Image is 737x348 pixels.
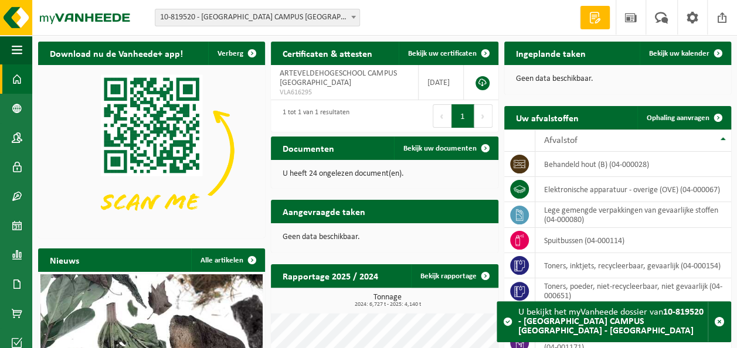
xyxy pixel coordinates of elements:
[535,278,731,304] td: toners, poeder, niet-recycleerbaar, niet gevaarlijk (04-000651)
[535,152,731,177] td: behandeld hout (B) (04-000028)
[518,302,708,342] div: U bekijkt het myVanheede dossier van
[271,200,377,223] h2: Aangevraagde taken
[271,137,346,159] h2: Documenten
[38,248,91,271] h2: Nieuws
[647,114,709,122] span: Ophaling aanvragen
[516,75,719,83] p: Geen data beschikbaar.
[474,104,493,128] button: Next
[535,177,731,202] td: elektronische apparatuur - overige (OVE) (04-000067)
[271,42,384,64] h2: Certificaten & attesten
[277,294,498,308] h3: Tonnage
[535,228,731,253] td: spuitbussen (04-000114)
[283,170,486,178] p: U heeft 24 ongelezen document(en).
[218,50,243,57] span: Verberg
[155,9,360,26] span: 10-819520 - ARTEVELDEHOGESCHOOL CAMPUS GOUDSTRAAT - GENT
[403,145,477,152] span: Bekijk uw documenten
[419,65,464,100] td: [DATE]
[283,233,486,241] p: Geen data beschikbaar.
[399,42,497,65] a: Bekijk uw certificaten
[208,42,264,65] button: Verberg
[38,42,195,64] h2: Download nu de Vanheede+ app!
[155,9,359,26] span: 10-819520 - ARTEVELDEHOGESCHOOL CAMPUS GOUDSTRAAT - GENT
[451,104,474,128] button: 1
[649,50,709,57] span: Bekijk uw kalender
[411,264,497,288] a: Bekijk rapportage
[433,104,451,128] button: Previous
[408,50,477,57] span: Bekijk uw certificaten
[640,42,730,65] a: Bekijk uw kalender
[504,42,597,64] h2: Ingeplande taken
[277,103,349,129] div: 1 tot 1 van 1 resultaten
[280,69,396,87] span: ARTEVELDEHOGESCHOOL CAMPUS [GEOGRAPHIC_DATA]
[394,137,497,160] a: Bekijk uw documenten
[280,88,409,97] span: VLA616295
[544,136,578,145] span: Afvalstof
[277,302,498,308] span: 2024: 6,727 t - 2025: 4,140 t
[535,202,731,228] td: lege gemengde verpakkingen van gevaarlijke stoffen (04-000080)
[191,248,264,272] a: Alle artikelen
[504,106,590,129] h2: Uw afvalstoffen
[271,264,390,287] h2: Rapportage 2025 / 2024
[38,65,265,236] img: Download de VHEPlus App
[535,253,731,278] td: toners, inktjets, recycleerbaar, gevaarlijk (04-000154)
[637,106,730,129] a: Ophaling aanvragen
[518,308,704,336] strong: 10-819520 - [GEOGRAPHIC_DATA] CAMPUS [GEOGRAPHIC_DATA] - [GEOGRAPHIC_DATA]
